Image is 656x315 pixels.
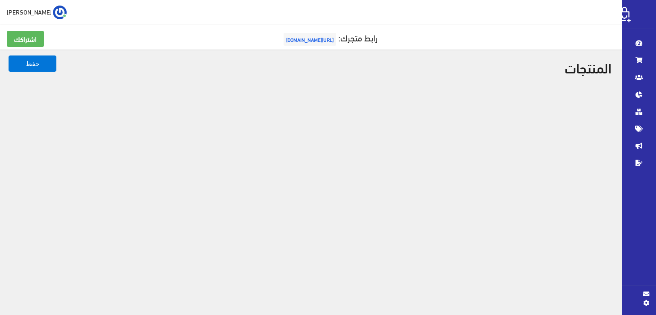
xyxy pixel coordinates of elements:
[10,60,612,75] h2: المنتجات
[9,55,56,72] button: حفظ
[284,33,336,46] span: [URL][DOMAIN_NAME]
[7,5,67,19] a: ... [PERSON_NAME]
[281,29,378,45] a: رابط متجرك:[URL][DOMAIN_NAME]
[7,6,52,17] span: [PERSON_NAME]
[7,31,44,47] a: اشتراكك
[53,6,67,19] img: ...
